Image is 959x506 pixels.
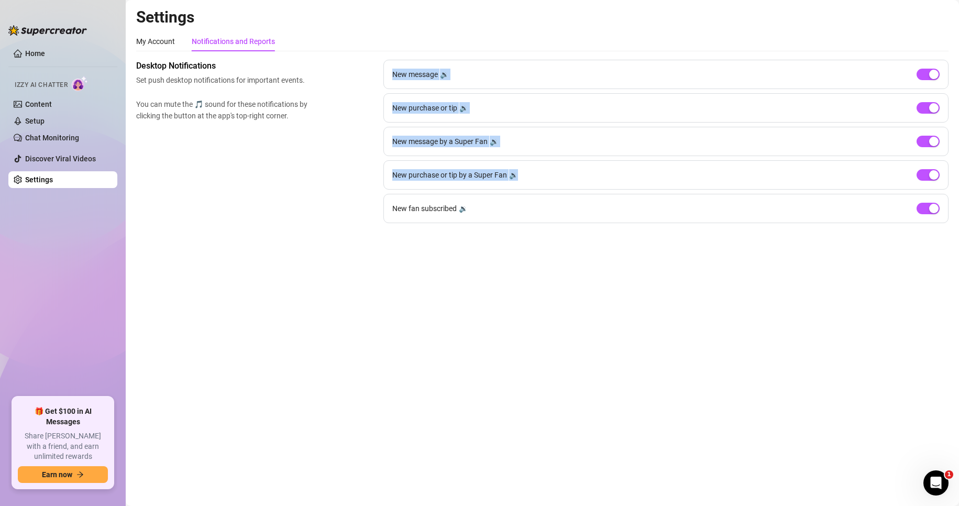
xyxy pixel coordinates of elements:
span: Desktop Notifications [136,60,312,72]
span: New message [392,69,438,80]
span: New purchase or tip [392,102,457,114]
a: Setup [25,117,45,125]
a: Content [25,100,52,108]
a: Home [25,49,45,58]
div: 🔉 [459,203,468,214]
span: Izzy AI Chatter [15,80,68,90]
iframe: Intercom live chat [923,470,949,496]
div: 🔉 [490,136,499,147]
span: New fan subscribed [392,203,457,214]
span: Share [PERSON_NAME] with a friend, and earn unlimited rewards [18,431,108,462]
span: New purchase or tip by a Super Fan [392,169,507,181]
div: Notifications and Reports [192,36,275,47]
a: Settings [25,175,53,184]
div: 🔉 [509,169,518,181]
span: Earn now [42,470,72,479]
h2: Settings [136,7,949,27]
div: My Account [136,36,175,47]
a: Chat Monitoring [25,134,79,142]
span: You can mute the 🎵 sound for these notifications by clicking the button at the app's top-right co... [136,98,312,122]
a: Discover Viral Videos [25,155,96,163]
div: 🔉 [459,102,468,114]
button: Earn nowarrow-right [18,466,108,483]
img: AI Chatter [72,76,88,91]
span: 1 [945,470,953,479]
img: logo-BBDzfeDw.svg [8,25,87,36]
span: 🎁 Get $100 in AI Messages [18,406,108,427]
span: New message by a Super Fan [392,136,488,147]
span: Set push desktop notifications for important events. [136,74,312,86]
div: 🔉 [440,69,449,80]
span: arrow-right [76,471,84,478]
